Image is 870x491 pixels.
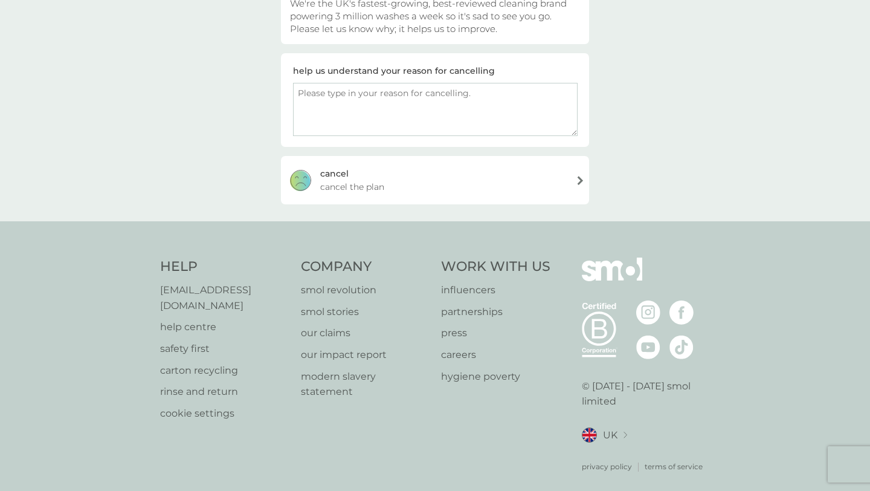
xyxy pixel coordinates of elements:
[582,461,632,472] a: privacy policy
[160,341,289,357] a: safety first
[636,335,660,359] img: visit the smol Youtube page
[441,325,550,341] a: press
[441,347,550,363] a: careers
[160,363,289,379] a: carton recycling
[603,428,617,443] span: UK
[293,64,495,77] div: help us understand your reason for cancelling
[160,384,289,400] a: rinse and return
[645,461,703,472] a: terms of service
[582,428,597,443] img: UK flag
[582,379,710,409] p: © [DATE] - [DATE] smol limited
[160,406,289,421] a: cookie settings
[301,282,430,298] a: smol revolution
[301,325,430,341] a: our claims
[320,167,349,180] div: cancel
[160,282,289,313] a: [EMAIL_ADDRESS][DOMAIN_NAME]
[160,319,289,335] a: help centre
[441,258,550,276] h4: Work With Us
[441,282,550,298] a: influencers
[669,335,694,359] img: visit the smol Tiktok page
[301,258,430,276] h4: Company
[301,369,430,400] a: modern slavery statement
[669,301,694,325] img: visit the smol Facebook page
[301,304,430,320] a: smol stories
[636,301,660,325] img: visit the smol Instagram page
[623,432,627,438] img: select a new location
[160,258,289,276] h4: Help
[320,180,384,193] span: cancel the plan
[441,304,550,320] a: partnerships
[582,258,642,299] img: smol
[301,347,430,363] a: our impact report
[441,369,550,385] a: hygiene poverty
